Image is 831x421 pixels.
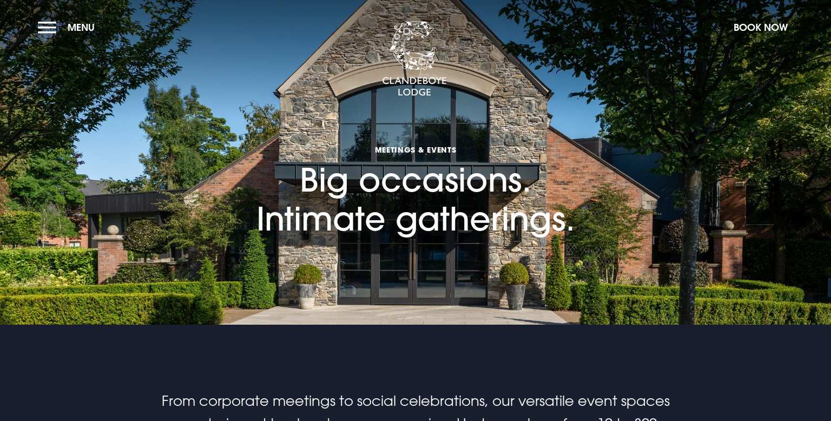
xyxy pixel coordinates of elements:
[256,92,575,238] h1: Big occasions. Intimate gatherings.
[68,21,95,34] span: Menu
[728,16,793,39] button: Book Now
[256,144,575,155] span: Meetings & Events
[382,21,447,97] img: Clandeboye Lodge
[38,16,100,39] button: Menu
